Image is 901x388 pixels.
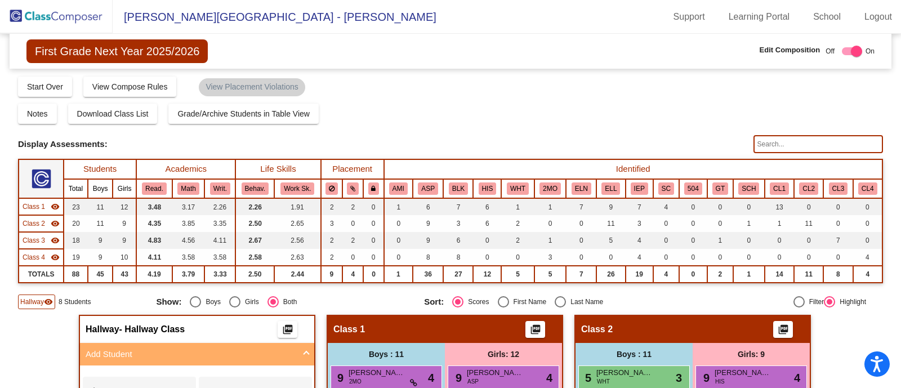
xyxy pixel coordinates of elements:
[80,343,314,365] mat-expansion-panel-header: Add Student
[529,324,542,340] mat-icon: picture_as_pdf
[88,179,113,198] th: Boys
[676,369,682,386] span: 3
[88,249,113,266] td: 9
[19,198,64,215] td: Hidden teacher - No Class Name
[765,198,794,215] td: 13
[44,297,53,306] mat-icon: visibility
[413,215,444,232] td: 9
[321,266,342,283] td: 9
[855,8,901,26] a: Logout
[428,369,434,386] span: 4
[596,249,625,266] td: 0
[342,232,363,249] td: 2
[534,232,567,249] td: 1
[823,179,853,198] th: Cluster 3
[321,159,384,179] th: Placement
[566,198,596,215] td: 7
[738,182,759,195] button: SCH
[210,182,230,195] button: Writ.
[733,215,765,232] td: 1
[342,215,363,232] td: 0
[384,179,413,198] th: American Indian
[566,232,596,249] td: 0
[596,367,653,378] span: [PERSON_NAME]
[136,266,172,283] td: 4.19
[280,182,314,195] button: Work Sk.
[86,324,119,335] span: Hallway
[413,249,444,266] td: 8
[596,198,625,215] td: 9
[333,324,365,335] span: Class 1
[204,198,235,215] td: 2.26
[715,377,725,386] span: HIS
[733,198,765,215] td: 0
[501,179,534,198] th: White
[136,249,172,266] td: 4.11
[413,266,444,283] td: 36
[363,249,383,266] td: 0
[51,219,60,228] mat-icon: visibility
[679,232,707,249] td: 0
[596,232,625,249] td: 5
[794,369,800,386] span: 4
[581,324,613,335] span: Class 2
[443,198,473,215] td: 7
[136,159,235,179] th: Academics
[363,215,383,232] td: 0
[626,266,653,283] td: 19
[539,182,561,195] button: 2MO
[172,249,205,266] td: 3.58
[349,377,362,386] span: 2MO
[658,182,674,195] button: SC
[733,249,765,266] td: 0
[235,266,274,283] td: 2.50
[765,215,794,232] td: 1
[445,343,562,365] div: Girls: 12
[88,266,113,283] td: 45
[88,198,113,215] td: 11
[321,249,342,266] td: 2
[113,215,136,232] td: 9
[829,182,848,195] button: CL3
[653,179,679,198] th: Self Contained
[760,44,820,56] span: Edit Composition
[19,215,64,232] td: Hidden teacher - No Class Name
[113,179,136,198] th: Girls
[204,249,235,266] td: 3.58
[443,215,473,232] td: 3
[64,159,136,179] th: Students
[566,249,596,266] td: 0
[853,198,882,215] td: 0
[501,266,534,283] td: 5
[679,266,707,283] td: 0
[794,215,823,232] td: 11
[19,232,64,249] td: Hidden teacher - No Class Name
[240,297,259,307] div: Girls
[853,266,882,283] td: 4
[467,377,479,386] span: ASP
[64,179,88,198] th: Total
[823,198,853,215] td: 0
[342,198,363,215] td: 2
[443,179,473,198] th: Black
[631,182,648,195] button: IEP
[626,232,653,249] td: 4
[27,82,63,91] span: Start Over
[799,182,818,195] button: CL2
[363,198,383,215] td: 0
[701,372,710,384] span: 9
[19,266,64,283] td: TOTALS
[765,179,794,198] th: Cluster 1
[733,232,765,249] td: 0
[172,232,205,249] td: 4.56
[679,198,707,215] td: 0
[342,266,363,283] td: 4
[765,232,794,249] td: 0
[235,198,274,215] td: 2.26
[501,249,534,266] td: 0
[443,249,473,266] td: 8
[23,218,45,229] span: Class 2
[26,39,208,63] span: First Grade Next Year 2025/2026
[566,297,603,307] div: Last Name
[278,321,297,338] button: Print Students Details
